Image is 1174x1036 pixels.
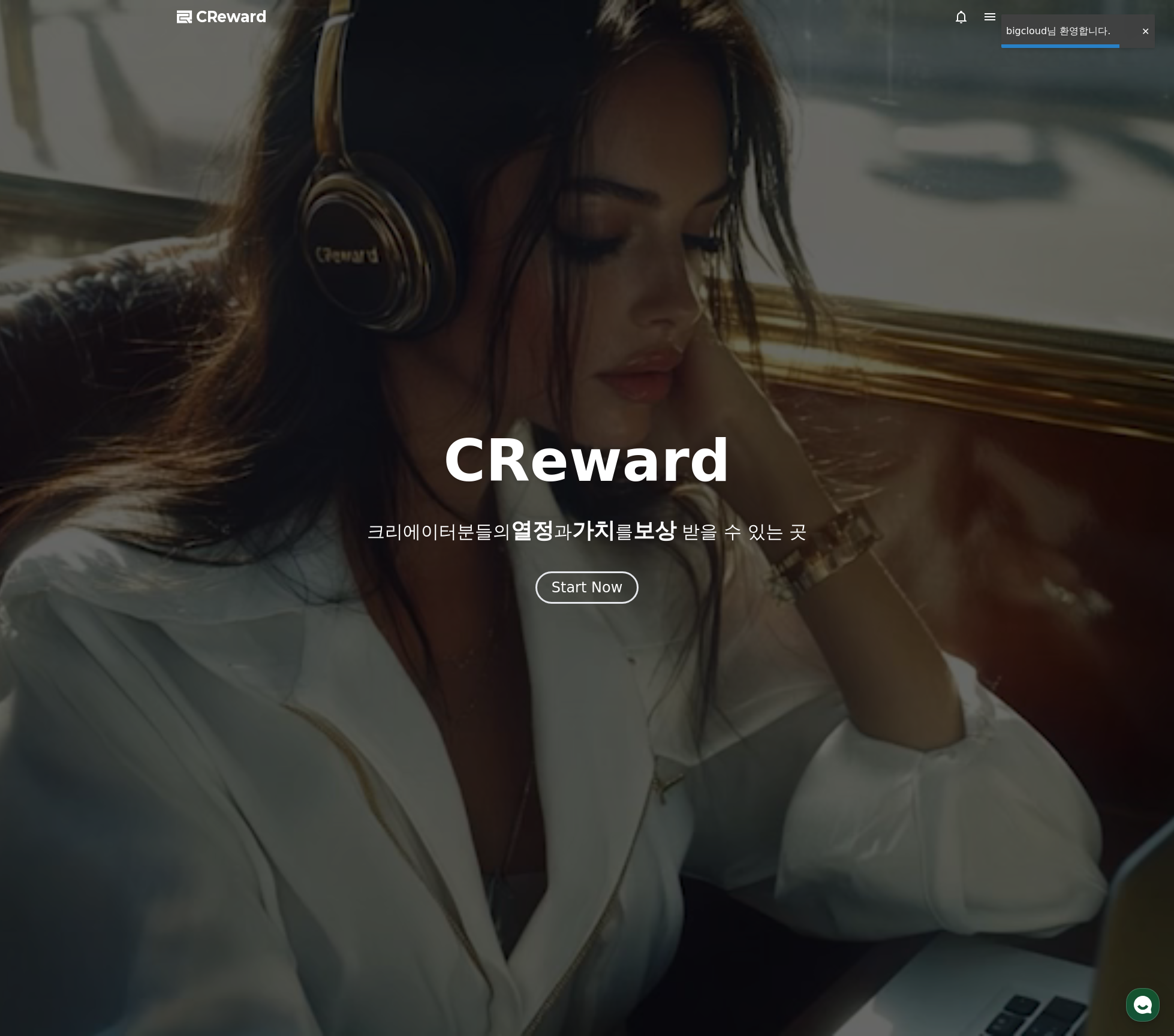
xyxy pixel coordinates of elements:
div: Start Now [552,578,623,597]
p: 크리에이터분들의 과 를 받을 수 있는 곳 [367,519,807,543]
h1: CReward [443,432,730,490]
span: 가치 [572,518,615,543]
span: CReward [196,7,267,26]
button: Start Now [535,571,639,604]
span: 보상 [633,518,676,543]
a: Start Now [535,583,639,595]
a: CReward [177,7,267,26]
span: 열정 [511,518,554,543]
